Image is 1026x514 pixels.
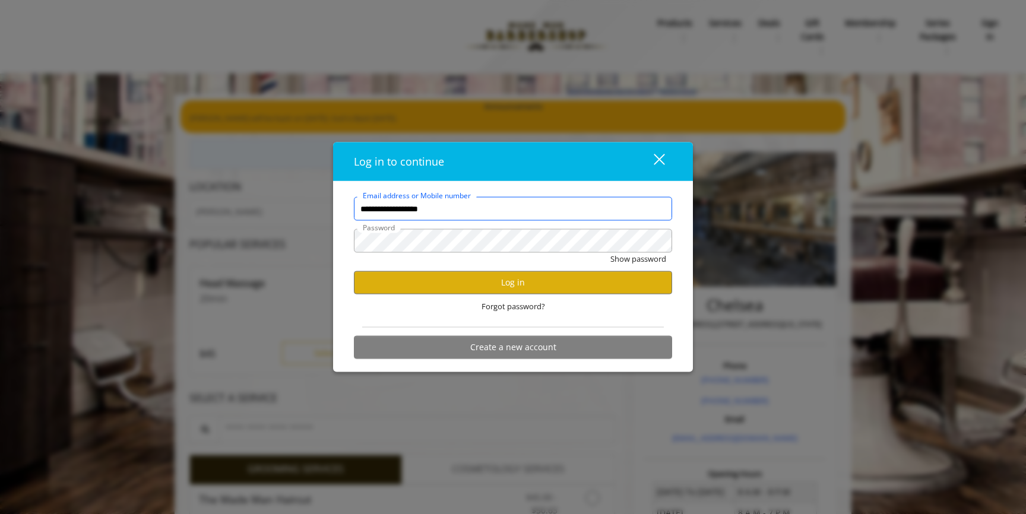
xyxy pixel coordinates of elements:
div: close dialog [640,153,664,170]
button: Log in [354,271,672,294]
span: Forgot password? [482,300,545,313]
button: Show password [610,253,666,265]
input: Password [354,229,672,253]
label: Email address or Mobile number [357,190,477,201]
span: Log in to continue [354,154,444,169]
label: Password [357,222,401,233]
button: close dialog [632,149,672,173]
button: Create a new account [354,335,672,358]
input: Email address or Mobile number [354,197,672,221]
